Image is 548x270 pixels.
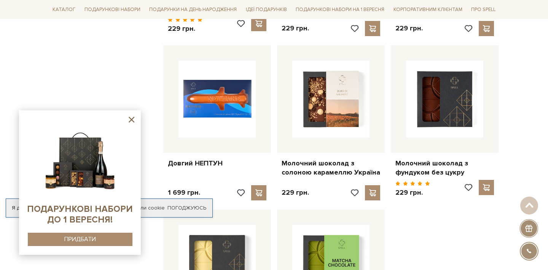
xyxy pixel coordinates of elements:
[292,60,370,138] img: Молочний шоколад з солоною карамеллю Україна
[282,24,309,33] p: 229 грн.
[468,4,499,16] a: Про Spell
[168,24,202,33] p: 229 грн.
[168,159,266,168] a: Довгий НЕПТУН
[146,4,240,16] a: Подарунки на День народження
[243,4,290,16] a: Ідеї подарунків
[390,3,465,16] a: Корпоративним клієнтам
[282,159,380,177] a: Молочний шоколад з солоною карамеллю Україна
[293,3,387,16] a: Подарункові набори на 1 Вересня
[130,205,165,211] a: файли cookie
[49,4,78,16] a: Каталог
[395,24,423,33] p: 229 грн.
[282,188,309,197] p: 229 грн.
[168,188,200,197] p: 1 699 грн.
[395,188,430,197] p: 229 грн.
[167,205,206,211] a: Погоджуюсь
[6,205,212,211] div: Я дозволяю [DOMAIN_NAME] використовувати
[81,4,143,16] a: Подарункові набори
[395,159,494,177] a: Молочний шоколад з фундуком без цукру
